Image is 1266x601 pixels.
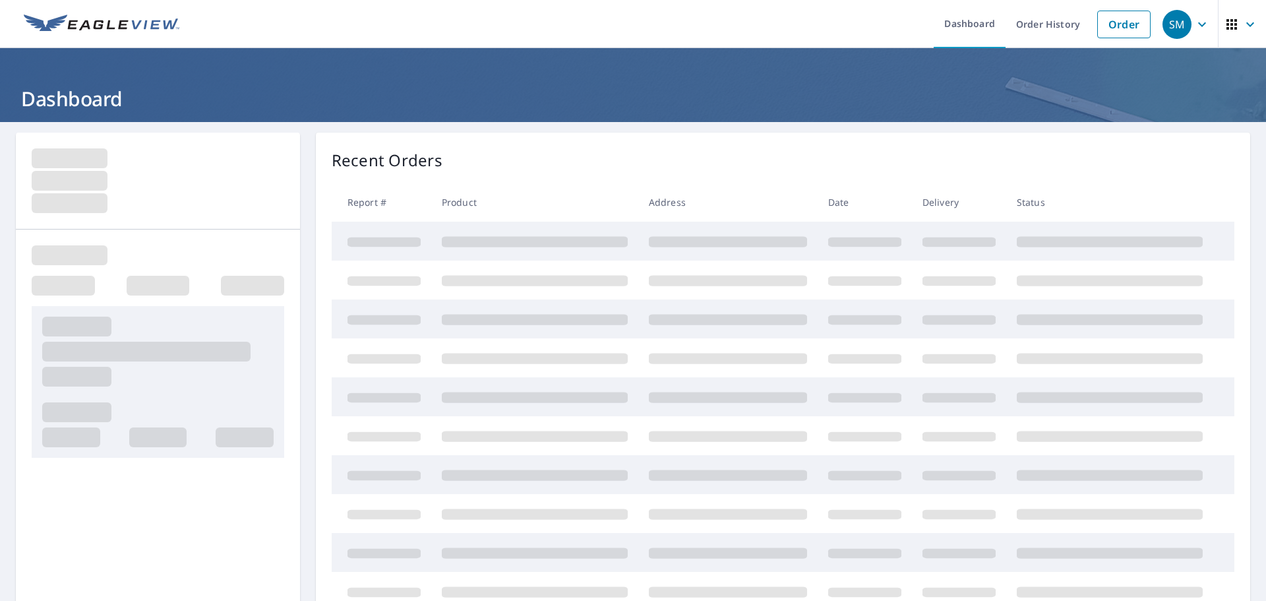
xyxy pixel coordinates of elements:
[16,85,1250,112] h1: Dashboard
[638,183,818,222] th: Address
[912,183,1006,222] th: Delivery
[431,183,638,222] th: Product
[1162,10,1191,39] div: SM
[818,183,912,222] th: Date
[332,148,442,172] p: Recent Orders
[1097,11,1151,38] a: Order
[1006,183,1213,222] th: Status
[24,15,179,34] img: EV Logo
[332,183,431,222] th: Report #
